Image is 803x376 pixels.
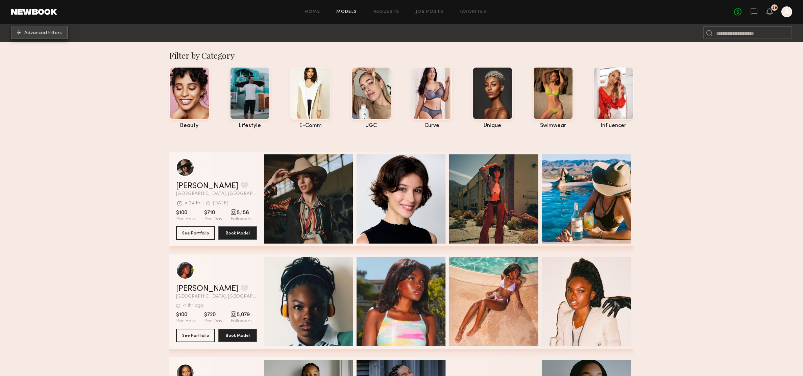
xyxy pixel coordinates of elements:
button: See Portfolio [176,329,215,342]
div: e-comm [290,123,331,129]
button: Book Model [218,226,257,240]
span: [GEOGRAPHIC_DATA], [GEOGRAPHIC_DATA] [176,294,257,299]
div: 29 [772,6,777,10]
button: See Portfolio [176,226,215,240]
div: influencer [593,123,634,129]
span: Advanced Filters [24,31,62,35]
span: Per Day [204,318,222,324]
span: $100 [176,209,196,216]
div: < 24 hr [185,201,200,206]
button: Advanced Filters [11,26,68,39]
a: Models [336,10,357,14]
div: lifestyle [230,123,270,129]
div: < 1hr ago [183,303,204,308]
a: Favorites [460,10,486,14]
span: $720 [204,311,222,318]
span: Per Hour [176,318,196,324]
span: Followers [230,318,252,324]
span: 5,158 [230,209,252,216]
a: Job Posts [416,10,444,14]
div: unique [472,123,513,129]
span: Per Day [204,216,222,222]
div: [DATE] [213,201,228,206]
a: [PERSON_NAME] [176,182,238,190]
button: Book Model [218,329,257,342]
span: 5,079 [230,311,252,318]
span: $710 [204,209,222,216]
span: [GEOGRAPHIC_DATA], [GEOGRAPHIC_DATA] [176,192,257,196]
div: swimwear [533,123,573,129]
a: A [781,6,792,17]
a: Requests [373,10,399,14]
span: Followers [230,216,252,222]
div: UGC [351,123,391,129]
a: Home [305,10,320,14]
div: beauty [169,123,210,129]
a: [PERSON_NAME] [176,285,238,293]
span: $100 [176,311,196,318]
div: Filter by Category [169,50,634,61]
span: Per Hour [176,216,196,222]
div: curve [412,123,452,129]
